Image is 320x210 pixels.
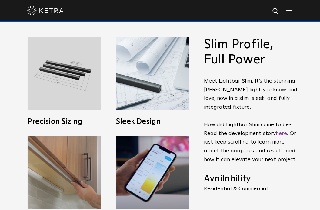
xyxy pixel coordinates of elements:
a: here [276,131,287,136]
img: Hamburger%20Nav.svg [286,8,293,13]
h2: Slim Profile, Full Power [204,37,298,68]
img: search icon [272,8,280,15]
img: L30_SystemIntegration [116,136,189,209]
h4: Availability [204,173,298,185]
h3: Precision Sizing [28,118,101,125]
img: L30_SlimProfile [116,37,189,110]
img: ketra-logo-2019-white [27,6,64,15]
p: Residential & Commercial [204,186,298,191]
img: LS0_Easy_Install [28,136,101,209]
h3: Sleek Design [116,118,189,125]
img: L30_Custom_Length_Black-2 [28,37,101,110]
p: Meet Lightbar Slim. It’s the stunning [PERSON_NAME] light you know and love, now in a slim, sleek... [204,77,298,164]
